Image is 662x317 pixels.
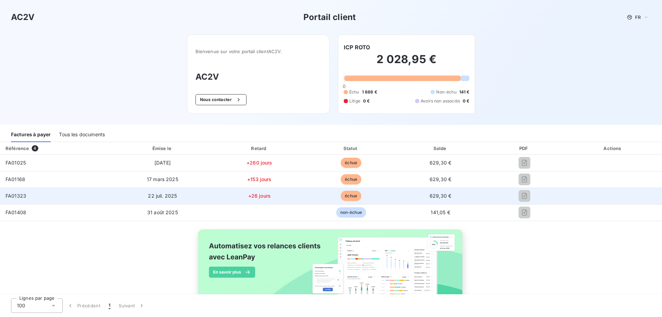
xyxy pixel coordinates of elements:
[341,158,361,168] span: échue
[248,193,271,199] span: +26 jours
[148,193,177,199] span: 22 juil. 2025
[349,89,359,95] span: Échu
[6,209,26,215] span: FA01408
[113,145,212,152] div: Émise le
[195,94,247,105] button: Nous contacter
[154,160,171,166] span: [DATE]
[195,71,321,83] h3: AC2V
[63,298,104,313] button: Précédent
[114,298,149,313] button: Suivant
[32,145,38,151] span: 4
[247,176,272,182] span: +153 jours
[341,174,361,185] span: échue
[565,145,661,152] div: Actions
[59,128,105,142] div: Tous les documents
[430,160,451,166] span: 629,30 €
[421,98,460,104] span: Avoirs non associés
[463,98,469,104] span: 0 €
[247,160,272,166] span: +260 jours
[398,145,483,152] div: Solde
[431,209,450,215] span: 141,05 €
[349,98,360,104] span: Litige
[147,209,178,215] span: 31 août 2025
[344,43,370,51] h6: ICP ROTO
[303,11,356,23] h3: Portail client
[17,302,25,309] span: 100
[486,145,563,152] div: PDF
[109,302,110,309] span: 1
[6,160,26,166] span: FA01025
[11,128,51,142] div: Factures à payer
[6,146,29,151] div: Référence
[6,193,26,199] span: FA01323
[195,49,321,54] span: Bienvenue sur votre portail client AC2V .
[363,98,370,104] span: 0 €
[336,207,366,218] span: non-échue
[192,225,470,310] img: banner
[344,52,469,73] h2: 2 028,95 €
[341,191,361,201] span: échue
[11,11,35,23] h3: AC2V
[307,145,395,152] div: Statut
[635,14,641,20] span: FR
[6,176,25,182] span: FA01168
[430,193,451,199] span: 629,30 €
[436,89,456,95] span: Non-échu
[214,145,304,152] div: Retard
[362,89,377,95] span: 1 888 €
[430,176,451,182] span: 629,30 €
[459,89,470,95] span: 141 €
[104,298,114,313] button: 1
[147,176,178,182] span: 17 mars 2025
[343,83,345,89] span: 0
